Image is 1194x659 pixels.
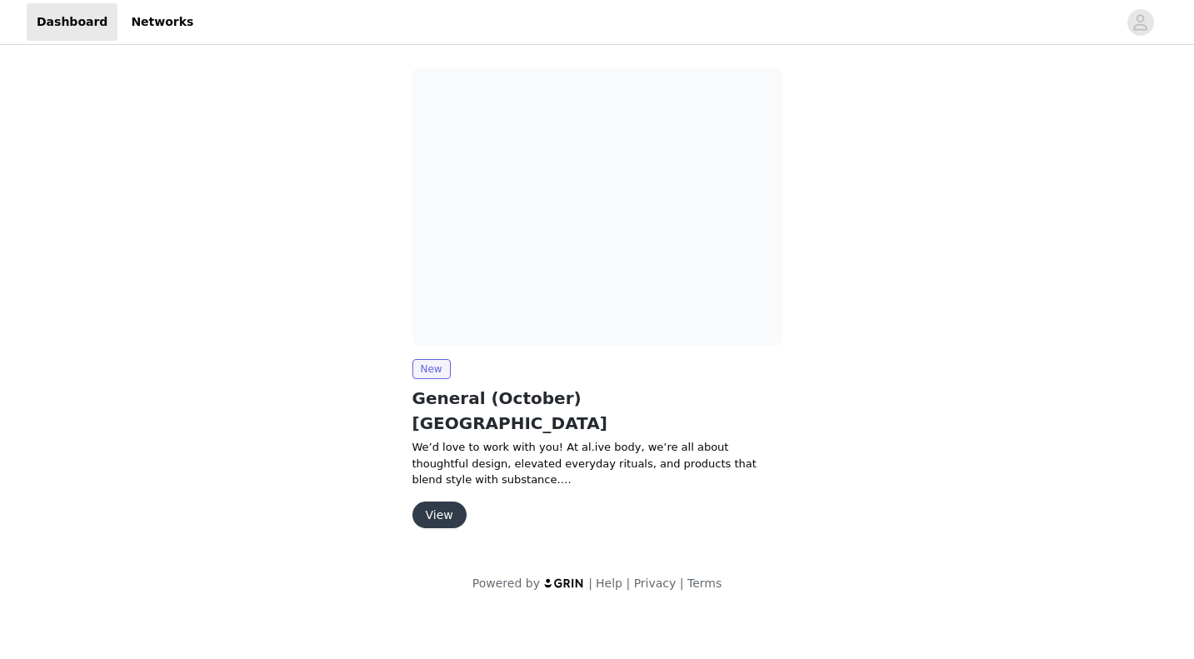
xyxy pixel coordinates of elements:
[626,577,630,590] span: |
[588,577,592,590] span: |
[634,577,677,590] a: Privacy
[412,386,782,436] h2: General (October) [GEOGRAPHIC_DATA]
[121,3,203,41] a: Networks
[543,577,585,588] img: logo
[680,577,684,590] span: |
[1132,9,1148,36] div: avatar
[412,509,467,522] a: View
[412,68,782,346] img: al.ive body NZ
[687,577,722,590] a: Terms
[412,439,782,488] p: We’d love to work with you! At al.ive body, we’re all about thoughtful design, elevated everyday ...
[596,577,622,590] a: Help
[412,359,451,379] span: New
[472,577,540,590] span: Powered by
[27,3,117,41] a: Dashboard
[412,502,467,528] button: View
